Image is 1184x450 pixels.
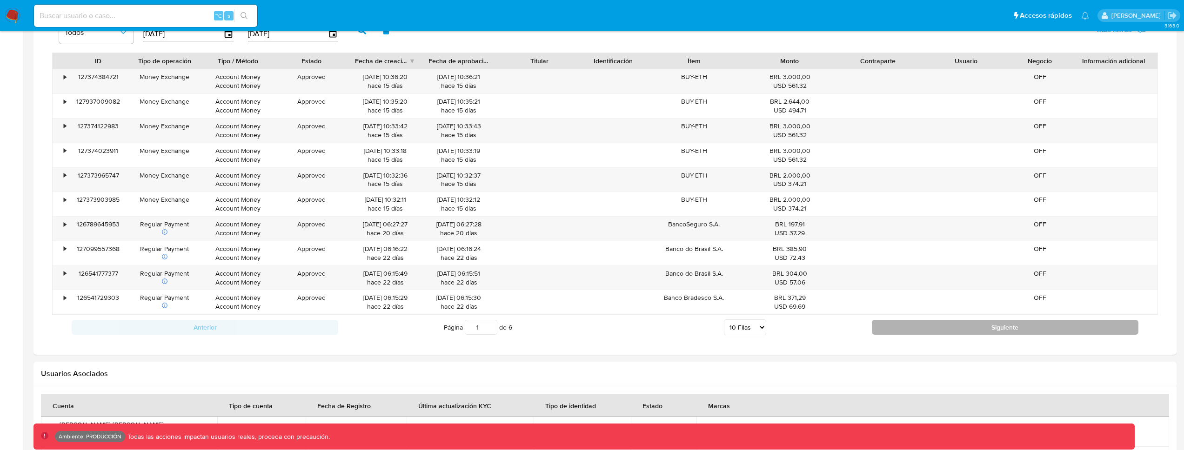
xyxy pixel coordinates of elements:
span: s [227,11,230,20]
p: Todas las acciones impactan usuarios reales, proceda con precaución. [125,432,330,441]
p: kevin.palacios@mercadolibre.com [1111,11,1164,20]
input: Buscar usuario o caso... [34,10,257,22]
span: 3.163.0 [1164,22,1179,29]
h2: Usuarios Asociados [41,369,1169,378]
p: Ambiente: PRODUCCIÓN [59,435,121,438]
a: Salir [1167,11,1177,20]
span: ⌥ [215,11,222,20]
span: Accesos rápidos [1020,11,1072,20]
a: Notificaciones [1081,12,1089,20]
button: search-icon [234,9,254,22]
